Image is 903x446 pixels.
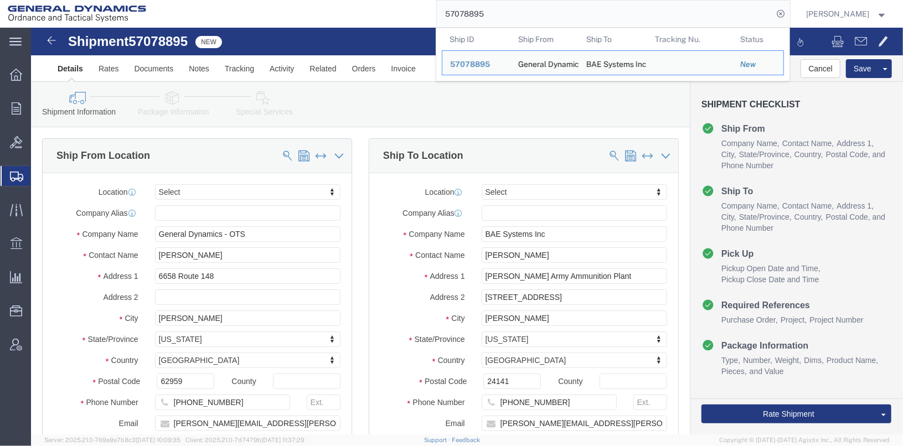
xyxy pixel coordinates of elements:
[806,7,888,20] button: [PERSON_NAME]
[647,28,732,50] th: Tracking Nu.
[586,51,639,75] div: BAE Systems Inc
[518,51,571,75] div: General Dynamics - OTS
[44,437,180,443] span: Server: 2025.21.0-769a9a7b8c3
[31,28,903,434] iframe: FS Legacy Container
[452,437,480,443] a: Feedback
[261,437,305,443] span: [DATE] 11:37:29
[732,28,784,50] th: Status
[450,59,503,70] div: 57078895
[185,437,305,443] span: Client: 2025.21.0-7d7479b
[510,28,579,50] th: Ship From
[442,28,790,81] table: Search Results
[740,59,776,70] div: New
[8,6,146,22] img: logo
[450,60,490,69] span: 57078895
[136,437,180,443] span: [DATE] 10:09:35
[437,1,773,27] input: Search for shipment number, reference number
[807,8,870,20] span: Tim Schaffer
[719,435,890,445] span: Copyright © [DATE]-[DATE] Agistix Inc., All Rights Reserved
[442,28,510,50] th: Ship ID
[424,437,452,443] a: Support
[579,28,647,50] th: Ship To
